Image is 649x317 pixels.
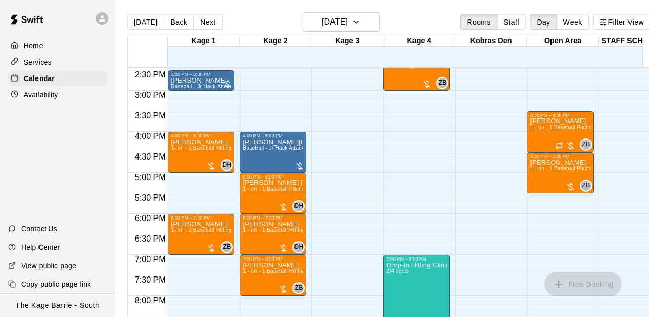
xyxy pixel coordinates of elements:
[240,255,306,296] div: 7:00 PM – 8:00 PM: Noah Rajmoolie
[243,186,324,192] span: 1 - on - 1 Baseball Pitching Clinic
[292,241,305,253] div: Dan Hodgins
[132,296,168,305] span: 8:00 PM
[171,227,247,233] span: 1- on - 1 Baseball Hitting Clinic
[240,132,306,173] div: 4:00 PM – 5:00 PM: Mauro Natale
[240,36,311,46] div: Kage 2
[555,142,563,150] span: Recurring event
[243,145,347,151] span: Baseball - Jr Hack Attack Pitching Machine
[386,256,428,262] div: 7:00 PM – 9:00 PM
[243,256,285,262] div: 7:00 PM – 8:00 PM
[297,200,305,212] span: Dan Hodgins
[438,78,446,88] span: ZB
[132,234,168,243] span: 6:30 PM
[584,138,592,151] span: Zach Biery
[24,73,55,84] p: Calendar
[132,152,168,161] span: 4:30 PM
[580,138,592,151] div: Zach Biery
[21,279,91,289] p: Copy public page link
[168,36,240,46] div: Kage 1
[21,261,76,271] p: View public page
[582,140,590,150] span: ZB
[132,255,168,264] span: 7:00 PM
[582,181,590,191] span: ZB
[24,57,52,67] p: Services
[460,14,497,30] button: Rooms
[530,113,572,118] div: 3:30 PM – 4:30 PM
[132,214,168,223] span: 6:00 PM
[8,38,107,53] a: Home
[221,241,233,253] div: Zach Biery
[171,145,247,151] span: 1- on - 1 Baseball Hitting Clinic
[21,224,57,234] p: Contact Us
[440,77,448,89] span: Zach Biery
[383,36,455,46] div: Kage 4
[292,282,305,294] div: Zach Biery
[497,14,526,30] button: Staff
[530,125,611,130] span: 1 - on - 1 Baseball Pitching Clinic
[527,152,594,193] div: 4:30 PM – 5:30 PM: Michael Lemire
[297,282,305,294] span: Zach Biery
[8,54,107,70] a: Services
[584,180,592,192] span: Zach Biery
[8,71,107,86] a: Calendar
[386,268,409,274] span: 2/4 spots filled
[132,91,168,100] span: 3:00 PM
[436,77,448,89] div: Zach Biery
[303,12,380,32] button: [DATE]
[530,14,557,30] button: Day
[127,14,164,30] button: [DATE]
[222,160,231,170] span: DH
[544,279,622,288] span: You don't have the permission to add bookings
[132,193,168,202] span: 5:30 PM
[223,242,231,252] span: ZB
[171,133,213,138] div: 4:00 PM – 5:00 PM
[580,180,592,192] div: Zach Biery
[311,36,383,46] div: Kage 3
[455,36,527,46] div: Kobras Den
[383,50,450,91] div: 2:00 PM – 3:00 PM: Kohen Archer
[21,242,60,252] p: Help Center
[243,174,285,180] div: 5:00 PM – 6:00 PM
[243,227,352,233] span: 1 - on - 1 Baseball Hitting and Pitching Clinic
[16,300,100,311] p: The Kage Barrie - South
[292,200,305,212] div: Dan Hodgins
[168,132,234,173] div: 4:00 PM – 5:00 PM: Tristan Ferrigan
[530,154,572,159] div: 4:30 PM – 5:30 PM
[221,159,233,171] div: Dan Hodgins
[557,14,589,30] button: Week
[171,72,213,77] div: 2:30 PM – 3:00 PM
[171,215,213,221] div: 6:00 PM – 7:00 PM
[8,87,107,103] a: Availability
[240,214,306,255] div: 6:00 PM – 7:00 PM: Matteo Carrabetta
[322,15,348,29] h6: [DATE]
[530,166,611,171] span: 1 - on - 1 Baseball Pitching Clinic
[132,70,168,79] span: 2:30 PM
[132,275,168,284] span: 7:30 PM
[294,283,303,293] span: ZB
[168,214,234,255] div: 6:00 PM – 7:00 PM: Vito Miceli
[193,14,222,30] button: Next
[225,241,233,253] span: Zach Biery
[132,111,168,120] span: 3:30 PM
[243,268,352,274] span: 1 - on - 1 Baseball Hitting and Pitching Clinic
[243,133,285,138] div: 4:00 PM – 5:00 PM
[294,242,303,252] span: DH
[527,36,599,46] div: Open Area
[225,159,233,171] span: Dan Hodgins
[243,215,285,221] div: 6:00 PM – 7:00 PM
[171,84,354,89] span: Baseball - Jr Hack Attack with Feeder - DO NOT NEED SECOND PERSON
[294,201,303,211] span: DH
[240,173,306,214] div: 5:00 PM – 6:00 PM: Kohen Archer
[24,90,58,100] p: Availability
[132,173,168,182] span: 5:00 PM
[24,41,43,51] p: Home
[164,14,194,30] button: Back
[168,70,234,91] div: 2:30 PM – 3:00 PM: Cody Hopp
[297,241,305,253] span: Dan Hodgins
[132,132,168,141] span: 4:00 PM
